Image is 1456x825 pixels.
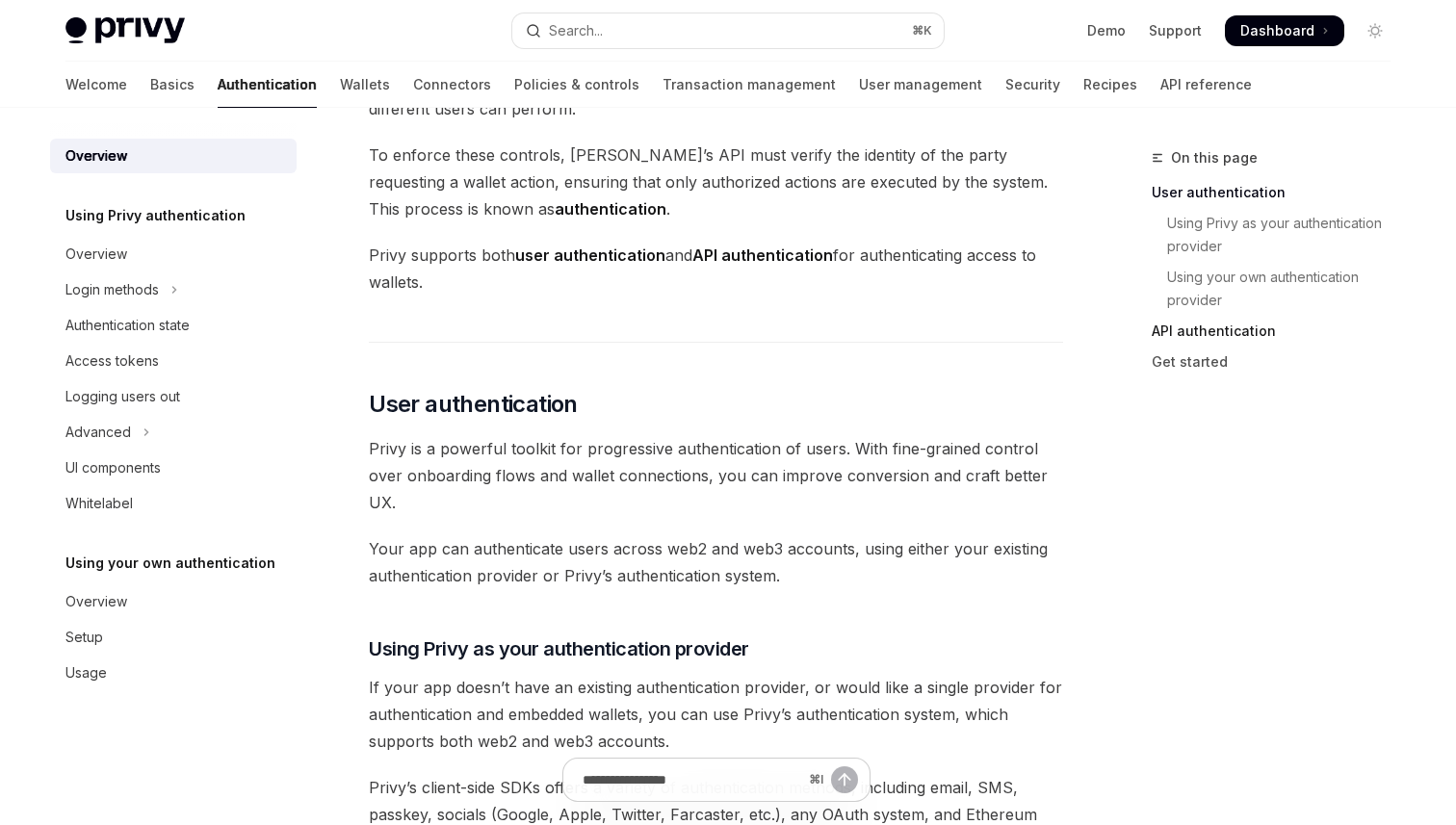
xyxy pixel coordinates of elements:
div: Whitelabel [65,492,133,515]
a: Logging users out [50,379,297,414]
span: Dashboard [1240,21,1314,40]
a: Transaction management [663,62,836,108]
span: To enforce these controls, [PERSON_NAME]’s API must verify the identity of the party requesting a... [369,142,1063,222]
strong: API authentication [692,245,833,265]
div: Authentication state [65,314,190,337]
a: Overview [50,237,297,271]
a: Authentication state [50,308,297,343]
div: Advanced [65,421,131,444]
a: Authentication [218,62,317,108]
a: Demo [1087,21,1126,40]
span: User authentication [369,389,578,420]
a: Using Privy as your authentication provider [1152,208,1406,262]
a: Wallets [340,62,390,108]
a: Security [1005,62,1060,108]
div: Usage [65,661,107,684]
div: Search... [549,19,603,42]
span: Privy supports both and for authenticating access to wallets. [369,242,1063,296]
button: Send message [831,766,858,793]
a: API authentication [1152,316,1406,347]
a: Recipes [1083,62,1137,108]
strong: authentication [555,199,666,219]
span: Privy is a powerful toolkit for progressive authentication of users. With fine-grained control ov... [369,435,1063,516]
a: Whitelabel [50,486,297,521]
h5: Using Privy authentication [65,204,246,227]
a: Basics [150,62,195,108]
a: Get started [1152,347,1406,377]
div: UI components [65,456,161,479]
div: Access tokens [65,349,159,373]
a: Overview [50,584,297,619]
span: Using Privy as your authentication provider [369,635,749,662]
a: User authentication [1152,177,1406,208]
span: ⌘ K [912,23,932,39]
span: If your app doesn’t have an existing authentication provider, or would like a single provider for... [369,674,1063,755]
div: Overview [65,590,127,613]
div: Login methods [65,278,159,301]
a: UI components [50,451,297,485]
div: Overview [65,144,127,168]
div: Logging users out [65,385,180,408]
a: Welcome [65,62,127,108]
button: Toggle dark mode [1360,15,1391,46]
a: Connectors [413,62,491,108]
a: Access tokens [50,344,297,378]
a: Usage [50,656,297,690]
a: Dashboard [1225,15,1344,46]
span: Your app can authenticate users across web2 and web3 accounts, using either your existing authent... [369,535,1063,589]
input: Ask a question... [583,759,801,801]
a: Support [1149,21,1202,40]
h5: Using your own authentication [65,552,275,575]
a: Policies & controls [514,62,639,108]
button: Toggle Login methods section [50,272,297,307]
a: Setup [50,620,297,655]
a: API reference [1160,62,1252,108]
a: Using your own authentication provider [1152,262,1406,316]
img: light logo [65,17,185,44]
a: Overview [50,139,297,173]
div: Setup [65,626,103,649]
div: Overview [65,243,127,266]
button: Open search [512,13,944,48]
span: On this page [1171,146,1258,169]
strong: user authentication [515,245,665,265]
a: User management [859,62,982,108]
button: Toggle Advanced section [50,415,297,450]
